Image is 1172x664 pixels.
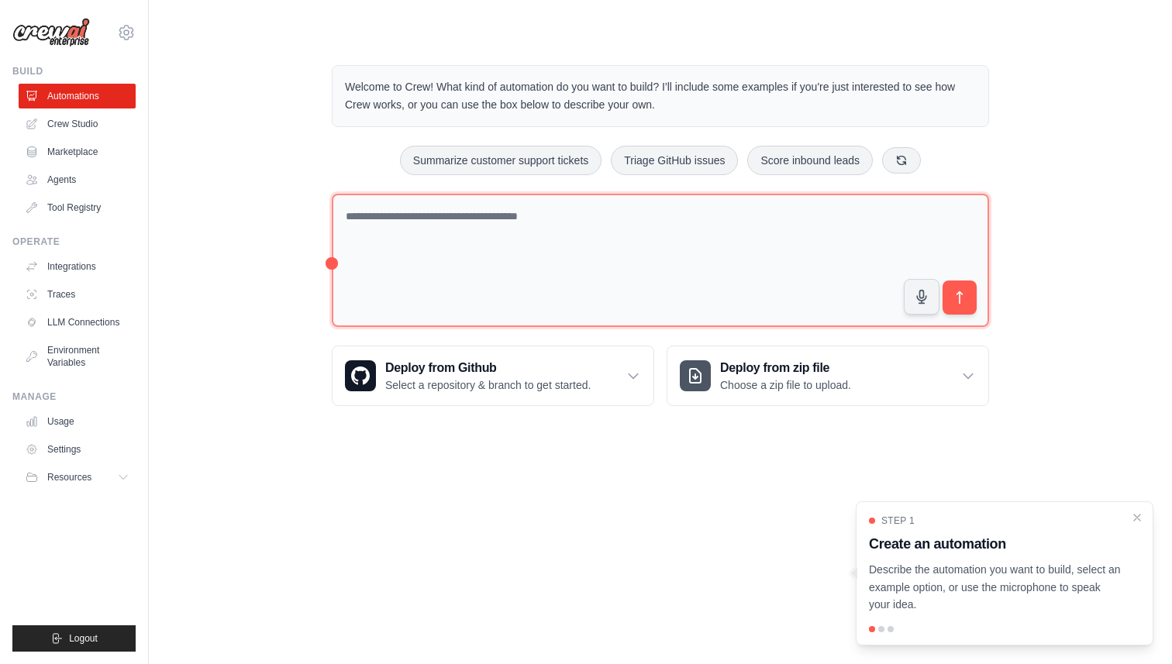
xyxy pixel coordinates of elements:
a: Traces [19,282,136,307]
div: Operate [12,236,136,248]
a: Crew Studio [19,112,136,136]
a: Usage [19,409,136,434]
h3: Deploy from zip file [720,359,851,377]
span: Resources [47,471,91,483]
button: Score inbound leads [747,146,873,175]
div: Build [12,65,136,77]
p: Select a repository & branch to get started. [385,377,591,393]
h3: Deploy from Github [385,359,591,377]
span: Logout [69,632,98,645]
img: Logo [12,18,90,47]
button: Resources [19,465,136,490]
div: Manage [12,390,136,403]
a: Automations [19,84,136,108]
span: Step 1 [881,514,915,527]
button: Logout [12,625,136,652]
a: Environment Variables [19,338,136,375]
p: Describe the automation you want to build, select an example option, or use the microphone to spe... [869,561,1122,614]
a: Integrations [19,254,136,279]
a: Agents [19,167,136,192]
button: Summarize customer support tickets [400,146,602,175]
a: Tool Registry [19,195,136,220]
iframe: Chat Widget [1094,590,1172,664]
p: Welcome to Crew! What kind of automation do you want to build? I'll include some examples if you'... [345,78,976,114]
button: Close walkthrough [1131,511,1143,524]
a: LLM Connections [19,310,136,335]
a: Settings [19,437,136,462]
button: Triage GitHub issues [611,146,738,175]
a: Marketplace [19,139,136,164]
p: Choose a zip file to upload. [720,377,851,393]
h3: Create an automation [869,533,1122,555]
